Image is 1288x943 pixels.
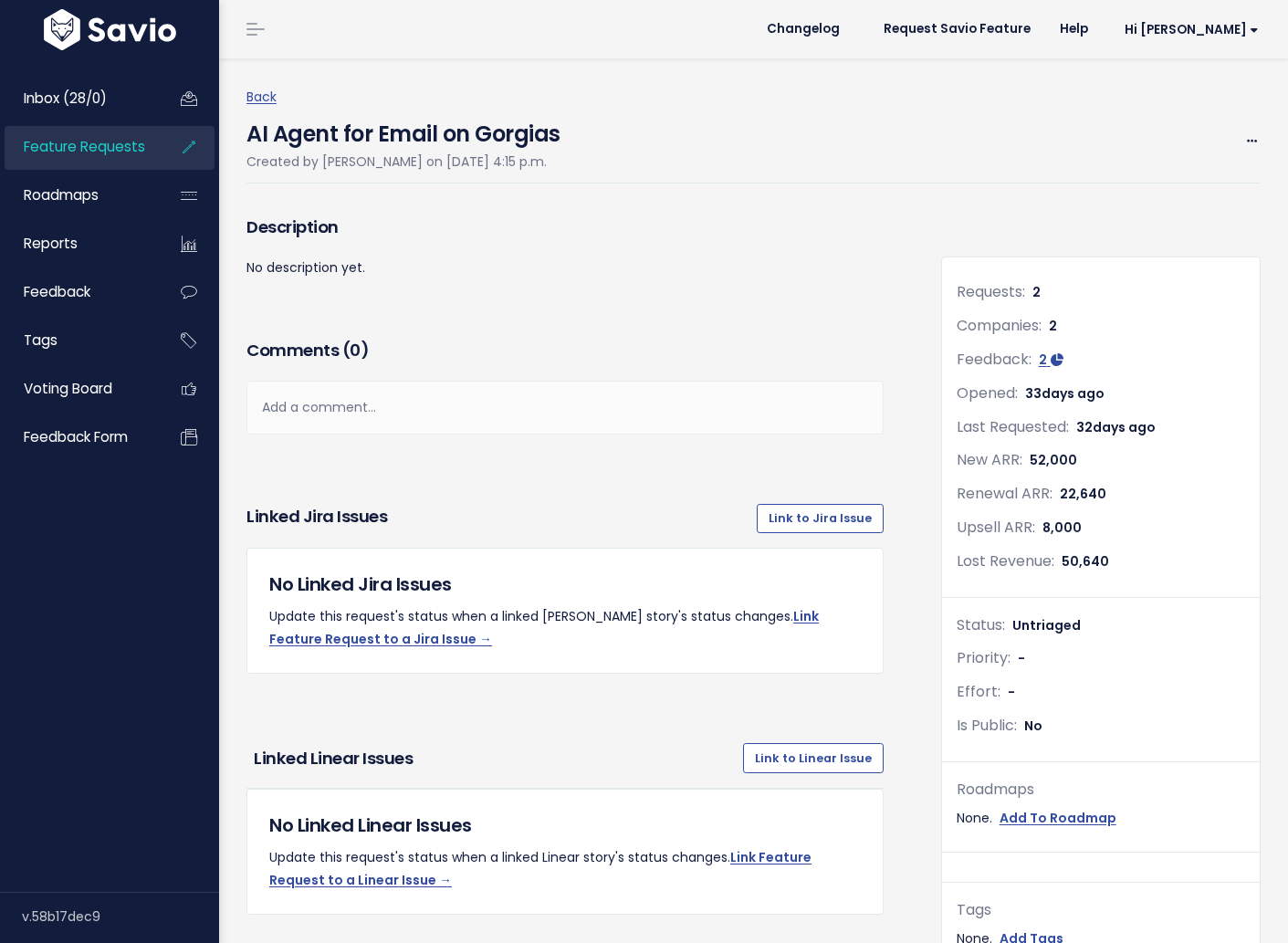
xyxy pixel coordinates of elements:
[957,349,1031,370] span: Feedback:
[24,137,145,156] span: Feature Requests
[957,647,1011,668] span: Priority:
[24,379,112,398] span: Voting Board
[1025,384,1105,403] span: 33
[5,271,152,313] a: Feedback
[1012,616,1081,634] span: Untriaged
[957,614,1005,635] span: Status:
[350,339,361,361] span: 0
[1024,717,1042,735] span: No
[1039,351,1047,369] span: 2
[22,893,219,940] div: v.58b17dec9
[39,9,181,50] img: logo-white.9d6f32f41409.svg
[24,427,128,446] span: Feedback form
[869,16,1045,43] a: Request Savio Feature
[957,517,1035,538] span: Upsell ARR:
[246,152,547,171] span: Created by [PERSON_NAME] on [DATE] 4:15 p.m.
[957,416,1069,437] span: Last Requested:
[1062,552,1109,571] span: 50,640
[1042,384,1105,403] span: days ago
[1125,23,1259,37] span: Hi [PERSON_NAME]
[5,174,152,216] a: Roadmaps
[254,746,736,771] h3: Linked Linear issues
[1000,807,1116,830] a: Add To Roadmap
[5,320,152,361] a: Tags
[24,234,78,253] span: Reports
[1042,519,1082,537] span: 8,000
[24,330,58,350] span: Tags
[957,715,1017,736] span: Is Public:
[1045,16,1103,43] a: Help
[957,777,1245,803] div: Roadmaps
[246,381,884,435] div: Add a comment...
[743,743,884,772] a: Link to Linear Issue
[957,483,1052,504] span: Renewal ARR:
[1008,683,1015,701] span: -
[1093,418,1156,436] span: days ago
[957,897,1245,924] div: Tags
[957,281,1025,302] span: Requests:
[1076,418,1156,436] span: 32
[1030,451,1077,469] span: 52,000
[1049,317,1057,335] span: 2
[5,223,152,265] a: Reports
[24,282,90,301] span: Feedback
[957,681,1000,702] span: Effort:
[269,571,861,598] h5: No Linked Jira Issues
[246,504,387,533] h3: Linked Jira issues
[1103,16,1273,44] a: Hi [PERSON_NAME]
[957,315,1042,336] span: Companies:
[269,605,861,651] p: Update this request's status when a linked [PERSON_NAME] story's status changes.
[246,109,560,151] h4: AI Agent for Email on Gorgias
[957,807,1245,830] div: None.
[767,23,840,36] span: Changelog
[269,812,861,839] h5: No Linked Linear Issues
[246,88,277,106] a: Back
[5,368,152,410] a: Voting Board
[957,382,1018,403] span: Opened:
[246,257,884,279] p: No description yet.
[1039,351,1063,369] a: 2
[246,338,884,363] h3: Comments ( )
[757,504,884,533] a: Link to Jira Issue
[1032,283,1041,301] span: 2
[5,78,152,120] a: Inbox (28/0)
[957,550,1054,571] span: Lost Revenue:
[269,846,861,892] p: Update this request's status when a linked Linear story's status changes.
[5,126,152,168] a: Feature Requests
[1018,649,1025,667] span: -
[246,215,884,240] h3: Description
[957,449,1022,470] span: New ARR:
[24,89,107,108] span: Inbox (28/0)
[24,185,99,204] span: Roadmaps
[5,416,152,458] a: Feedback form
[1060,485,1106,503] span: 22,640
